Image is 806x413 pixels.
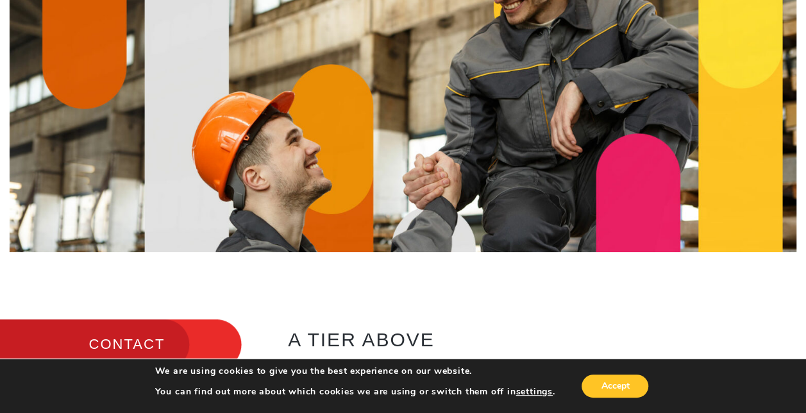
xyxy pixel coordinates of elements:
p: You can find out more about which cookies we are using or switch them off in . [155,386,555,398]
button: Accept [582,375,648,398]
p: We are using cookies to give you the best experience on our website. [155,366,555,377]
h2: A TIER ABOVE [288,329,771,350]
button: settings [516,386,552,398]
